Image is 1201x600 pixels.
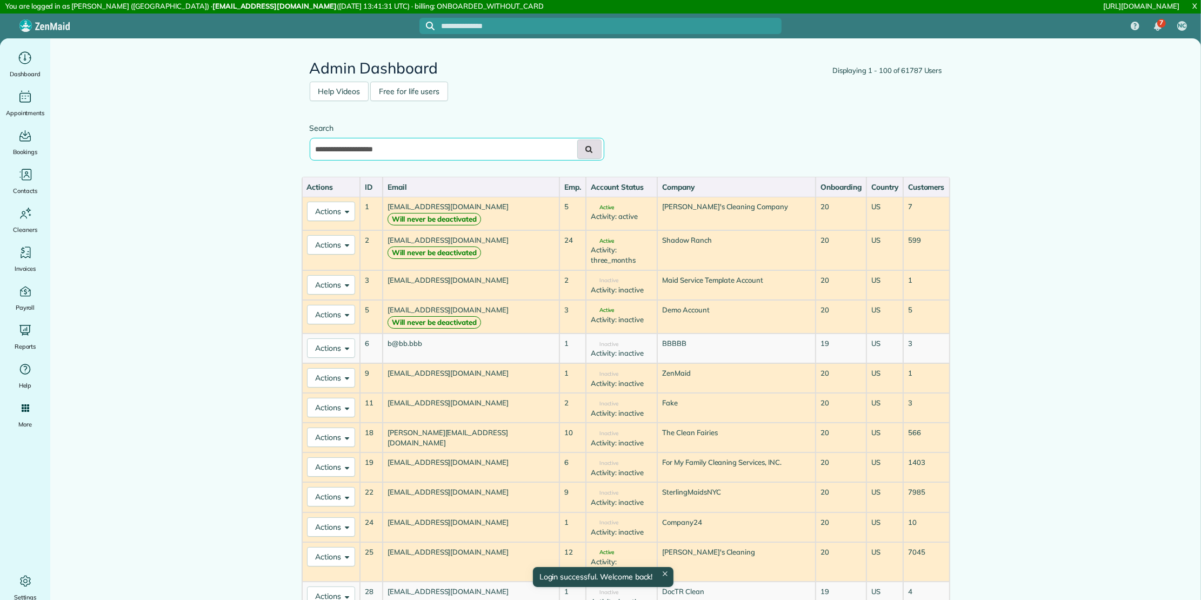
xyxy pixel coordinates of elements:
[591,371,619,377] span: Inactive
[559,230,586,270] td: 24
[866,423,903,452] td: US
[307,547,356,566] button: Actions
[816,393,866,423] td: 20
[657,270,816,300] td: Maid Service Template Account
[657,393,816,423] td: Fake
[903,230,950,270] td: 599
[591,238,615,244] span: Active
[816,512,866,542] td: 20
[10,69,41,79] span: Dashboard
[383,452,559,482] td: [EMAIL_ADDRESS][DOMAIN_NAME]
[657,482,816,512] td: SterlingMaidsNYC
[591,211,653,222] div: Activity: active
[591,378,653,389] div: Activity: inactive
[903,512,950,542] td: 10
[657,197,816,230] td: [PERSON_NAME]'s Cleaning Company
[591,278,619,283] span: Inactive
[816,300,866,334] td: 20
[866,393,903,423] td: US
[4,127,46,157] a: Bookings
[360,230,383,270] td: 2
[307,368,356,388] button: Actions
[360,482,383,512] td: 22
[832,65,942,76] div: Displaying 1 - 100 of 61787 Users
[591,401,619,406] span: Inactive
[816,542,866,582] td: 20
[657,512,816,542] td: Company24
[307,182,356,192] div: Actions
[559,197,586,230] td: 5
[559,300,586,334] td: 3
[383,363,559,393] td: [EMAIL_ADDRESS][DOMAIN_NAME]
[816,452,866,482] td: 20
[370,82,448,101] a: Free for life users
[15,263,36,274] span: Invoices
[307,398,356,417] button: Actions
[4,49,46,79] a: Dashboard
[1104,2,1179,10] a: [URL][DOMAIN_NAME]
[310,123,604,134] label: Search
[591,285,653,295] div: Activity: inactive
[591,315,653,325] div: Activity: inactive
[360,300,383,334] td: 5
[1146,15,1169,38] div: 7 unread notifications
[866,334,903,363] td: US
[4,361,46,391] a: Help
[360,452,383,482] td: 19
[307,235,356,255] button: Actions
[657,363,816,393] td: ZenMaid
[903,482,950,512] td: 7985
[591,497,653,508] div: Activity: inactive
[4,205,46,235] a: Cleaners
[360,512,383,542] td: 24
[903,542,950,582] td: 7045
[307,428,356,447] button: Actions
[591,342,619,347] span: Inactive
[903,300,950,334] td: 5
[564,182,581,192] div: Emp.
[591,461,619,466] span: Inactive
[360,542,383,582] td: 25
[1159,18,1163,27] span: 7
[657,334,816,363] td: BBBBB
[4,322,46,352] a: Reports
[383,300,559,334] td: [EMAIL_ADDRESS][DOMAIN_NAME]
[383,393,559,423] td: [EMAIL_ADDRESS][DOMAIN_NAME]
[559,452,586,482] td: 6
[559,393,586,423] td: 2
[591,550,615,555] span: Active
[426,22,435,30] svg: Focus search
[18,419,32,430] span: More
[559,270,586,300] td: 2
[360,334,383,363] td: 6
[4,283,46,313] a: Payroll
[591,468,653,478] div: Activity: inactive
[591,245,653,265] div: Activity: three_months
[388,316,481,329] strong: Will never be deactivated
[307,457,356,477] button: Actions
[307,305,356,324] button: Actions
[591,348,653,358] div: Activity: inactive
[1178,22,1186,30] span: NC
[19,380,32,391] span: Help
[657,542,816,582] td: [PERSON_NAME]'s Cleaning
[360,197,383,230] td: 1
[657,423,816,452] td: The Clean Fairies
[866,230,903,270] td: US
[383,542,559,582] td: [EMAIL_ADDRESS][DOMAIN_NAME]
[383,512,559,542] td: [EMAIL_ADDRESS][DOMAIN_NAME]
[13,224,37,235] span: Cleaners
[591,431,619,436] span: Inactive
[903,270,950,300] td: 1
[559,423,586,452] td: 10
[388,182,555,192] div: Email
[559,542,586,582] td: 12
[816,270,866,300] td: 20
[383,423,559,452] td: [PERSON_NAME][EMAIL_ADDRESS][DOMAIN_NAME]
[816,230,866,270] td: 20
[307,487,356,506] button: Actions
[310,82,369,101] a: Help Videos
[13,146,38,157] span: Bookings
[307,275,356,295] button: Actions
[559,482,586,512] td: 9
